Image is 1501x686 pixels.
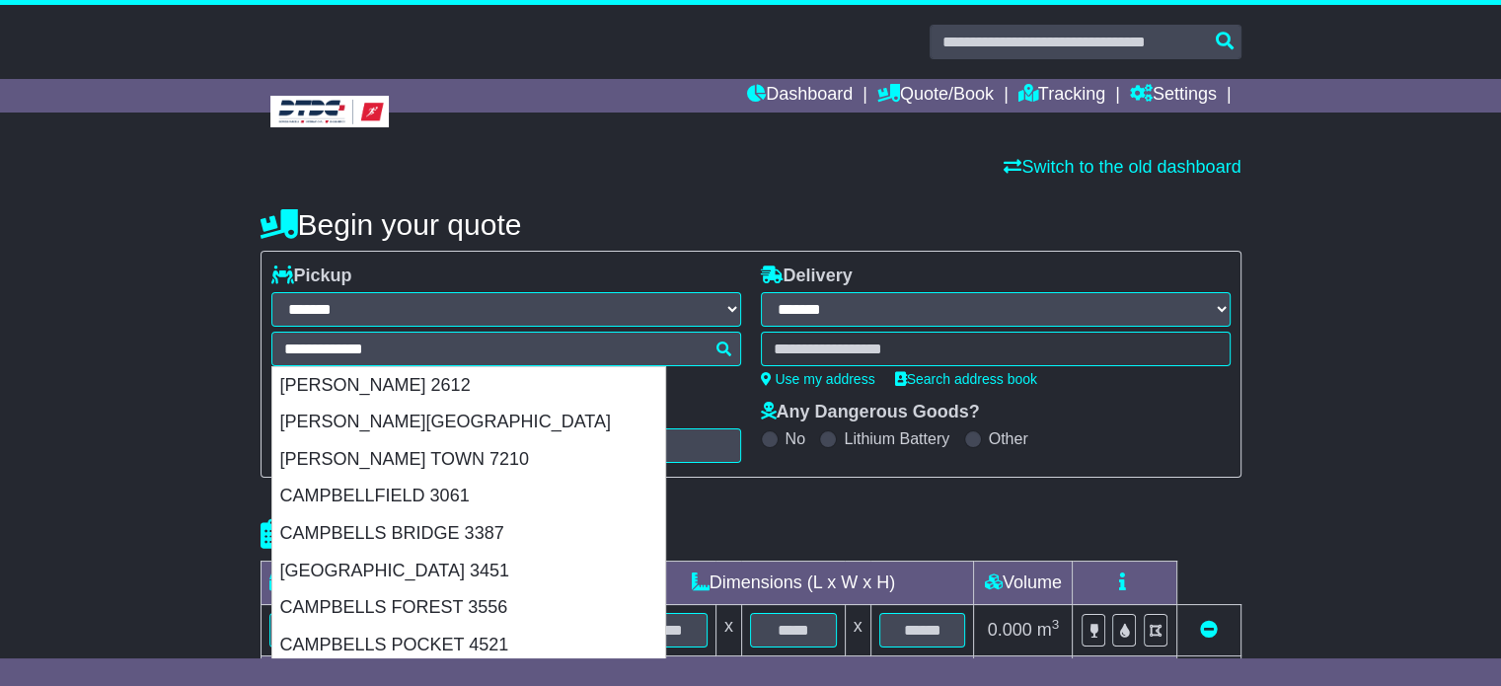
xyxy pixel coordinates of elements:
a: Search address book [895,371,1037,387]
sup: 3 [1052,617,1060,632]
div: [PERSON_NAME][GEOGRAPHIC_DATA] [272,404,665,441]
label: Delivery [761,266,853,287]
div: [PERSON_NAME] TOWN 7210 [272,441,665,479]
typeahead: Please provide city [271,332,741,366]
td: x [845,605,870,656]
div: [PERSON_NAME] 2612 [272,367,665,405]
td: Type [261,562,425,605]
a: Switch to the old dashboard [1004,157,1240,177]
div: [GEOGRAPHIC_DATA] 3451 [272,553,665,590]
label: No [786,429,805,448]
span: m [1037,620,1060,640]
label: Other [989,429,1028,448]
label: Pickup [271,266,352,287]
label: Lithium Battery [844,429,949,448]
a: Quote/Book [877,79,994,113]
h4: Begin your quote [261,208,1241,241]
a: Settings [1130,79,1217,113]
td: x [715,605,741,656]
td: Volume [974,562,1073,605]
div: CAMPBELLS FOREST 3556 [272,589,665,627]
a: Tracking [1018,79,1105,113]
div: CAMPBELLS BRIDGE 3387 [272,515,665,553]
label: Any Dangerous Goods? [761,402,980,423]
span: 0.000 [988,620,1032,640]
h4: Package details | [261,518,508,551]
a: Remove this item [1200,620,1218,640]
div: CAMPBELLFIELD 3061 [272,478,665,515]
div: CAMPBELLS POCKET 4521 [272,627,665,664]
td: Dimensions (L x W x H) [613,562,974,605]
a: Dashboard [747,79,853,113]
a: Use my address [761,371,875,387]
